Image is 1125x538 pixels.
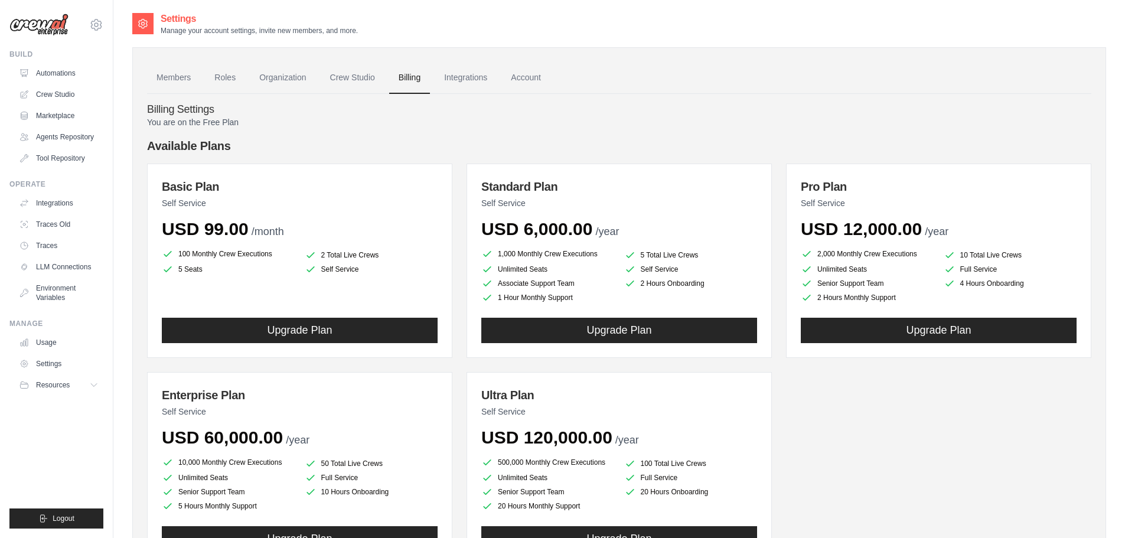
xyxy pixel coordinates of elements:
[252,226,284,237] span: /month
[305,472,438,484] li: Full Service
[162,406,438,418] p: Self Service
[801,292,934,304] li: 2 Hours Monthly Support
[14,106,103,125] a: Marketplace
[14,354,103,373] a: Settings
[162,178,438,195] h3: Basic Plan
[14,257,103,276] a: LLM Connections
[305,486,438,498] li: 10 Hours Onboarding
[147,103,1091,116] h4: Billing Settings
[147,138,1091,154] h4: Available Plans
[205,62,245,94] a: Roles
[147,116,1091,128] p: You are on the Free Plan
[250,62,315,94] a: Organization
[801,197,1077,209] p: Self Service
[14,215,103,234] a: Traces Old
[481,247,615,261] li: 1,000 Monthly Crew Executions
[481,278,615,289] li: Associate Support Team
[162,247,295,261] li: 100 Monthly Crew Executions
[481,178,757,195] h3: Standard Plan
[9,180,103,189] div: Operate
[9,14,69,36] img: Logo
[435,62,497,94] a: Integrations
[624,263,758,275] li: Self Service
[944,278,1077,289] li: 4 Hours Onboarding
[14,194,103,213] a: Integrations
[481,292,615,304] li: 1 Hour Monthly Support
[162,219,249,239] span: USD 99.00
[624,458,758,469] li: 100 Total Live Crews
[14,85,103,104] a: Crew Studio
[14,128,103,146] a: Agents Repository
[147,62,200,94] a: Members
[14,64,103,83] a: Automations
[162,197,438,209] p: Self Service
[53,514,74,523] span: Logout
[501,62,550,94] a: Account
[161,12,358,26] h2: Settings
[481,387,757,403] h3: Ultra Plan
[321,62,384,94] a: Crew Studio
[305,458,438,469] li: 50 Total Live Crews
[162,486,295,498] li: Senior Support Team
[162,387,438,403] h3: Enterprise Plan
[595,226,619,237] span: /year
[162,263,295,275] li: 5 Seats
[944,249,1077,261] li: 10 Total Live Crews
[481,263,615,275] li: Unlimited Seats
[624,278,758,289] li: 2 Hours Onboarding
[925,226,948,237] span: /year
[36,380,70,390] span: Resources
[14,376,103,394] button: Resources
[481,472,615,484] li: Unlimited Seats
[801,263,934,275] li: Unlimited Seats
[305,249,438,261] li: 2 Total Live Crews
[9,508,103,529] button: Logout
[9,319,103,328] div: Manage
[14,236,103,255] a: Traces
[624,249,758,261] li: 5 Total Live Crews
[615,434,639,446] span: /year
[286,434,309,446] span: /year
[801,278,934,289] li: Senior Support Team
[801,178,1077,195] h3: Pro Plan
[801,247,934,261] li: 2,000 Monthly Crew Executions
[14,279,103,307] a: Environment Variables
[481,318,757,343] button: Upgrade Plan
[162,472,295,484] li: Unlimited Seats
[481,197,757,209] p: Self Service
[481,406,757,418] p: Self Service
[624,486,758,498] li: 20 Hours Onboarding
[14,149,103,168] a: Tool Repository
[481,486,615,498] li: Senior Support Team
[481,500,615,512] li: 20 Hours Monthly Support
[389,62,430,94] a: Billing
[481,219,592,239] span: USD 6,000.00
[624,472,758,484] li: Full Service
[481,455,615,469] li: 500,000 Monthly Crew Executions
[944,263,1077,275] li: Full Service
[14,333,103,352] a: Usage
[801,219,922,239] span: USD 12,000.00
[162,428,283,447] span: USD 60,000.00
[162,500,295,512] li: 5 Hours Monthly Support
[162,455,295,469] li: 10,000 Monthly Crew Executions
[162,318,438,343] button: Upgrade Plan
[481,428,612,447] span: USD 120,000.00
[161,26,358,35] p: Manage your account settings, invite new members, and more.
[801,318,1077,343] button: Upgrade Plan
[305,263,438,275] li: Self Service
[9,50,103,59] div: Build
